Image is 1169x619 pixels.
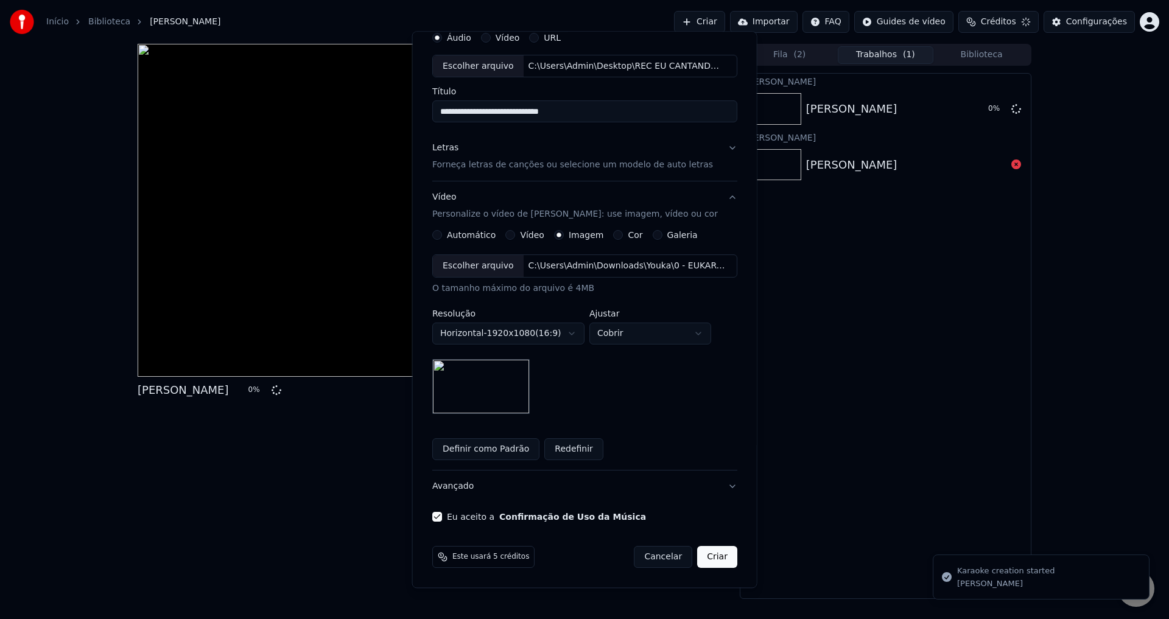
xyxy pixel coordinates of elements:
button: LetrasForneça letras de canções ou selecione um modelo de auto letras [432,133,737,181]
button: Avançado [432,471,737,503]
div: C:\Users\Admin\Downloads\Youka\0 - EUKARAOKÊ.jpg [523,261,730,273]
button: Redefinir [544,439,603,461]
div: VídeoPersonalize o vídeo de [PERSON_NAME]: use imagem, vídeo ou cor [432,231,737,470]
label: Imagem [568,231,603,240]
div: Escolher arquivo [433,55,524,77]
p: Personalize o vídeo de [PERSON_NAME]: use imagem, vídeo ou cor [432,209,718,221]
div: Letras [432,142,458,155]
label: Vídeo [520,231,544,240]
div: Escolher arquivo [433,256,524,278]
label: Automático [447,231,496,240]
div: C:\Users\Admin\Desktop\REC EU CANTANDO\[PERSON_NAME] .MP3 [523,60,730,72]
button: Definir como Padrão [432,439,539,461]
button: Criar [697,547,737,568]
label: Vídeo [495,33,519,42]
label: Resolução [432,310,584,318]
label: Eu aceito a [447,513,646,522]
label: Ajustar [589,310,711,318]
label: URL [544,33,561,42]
label: Áudio [447,33,471,42]
button: VídeoPersonalize o vídeo de [PERSON_NAME]: use imagem, vídeo ou cor [432,182,737,231]
div: O tamanho máximo do arquivo é 4MB [432,283,737,295]
span: Este usará 5 créditos [452,553,529,562]
div: Vídeo [432,192,718,221]
button: Cancelar [634,547,692,568]
label: Cor [628,231,642,240]
label: Galeria [667,231,697,240]
p: Forneça letras de canções ou selecione um modelo de auto letras [432,159,713,172]
label: Título [432,88,737,96]
button: Eu aceito a [499,513,646,522]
